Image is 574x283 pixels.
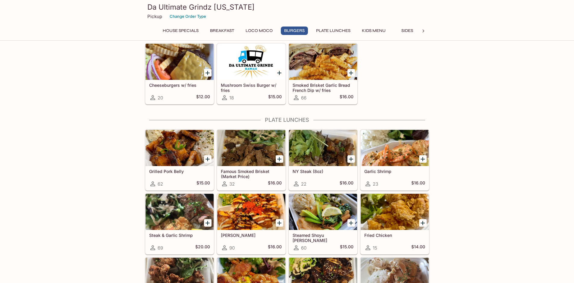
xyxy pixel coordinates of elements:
div: Steamed Shoyu Ginger Fish [289,194,357,230]
div: Ahi Katsu [217,194,285,230]
button: Kids Menu [359,27,389,35]
button: Burgers [281,27,308,35]
h5: $16.00 [268,180,282,187]
h5: $15.00 [196,180,210,187]
a: Smoked Brisket Garlic Bread French Dip w/ fries66$16.00 [289,43,357,104]
div: Fried Chicken [361,194,429,230]
button: Loco Moco [242,27,276,35]
h5: Smoked Brisket Garlic Bread French Dip w/ fries [293,83,353,93]
span: 20 [158,95,163,101]
button: Add NY Steak (8oz) [347,155,355,163]
button: Add Steamed Shoyu Ginger Fish [347,219,355,227]
h5: Garlic Shrimp [364,169,425,174]
button: Add Ahi Katsu [276,219,283,227]
a: Steamed Shoyu [PERSON_NAME]60$15.00 [289,193,357,254]
a: Garlic Shrimp23$16.00 [360,130,429,190]
h4: Plate Lunches [145,117,429,123]
div: NY Steak (8oz) [289,130,357,166]
p: Pickup [147,14,162,19]
button: Breakfast [207,27,237,35]
span: 62 [158,181,163,187]
button: House Specials [159,27,202,35]
a: Famous Smoked Brisket (Market Price)32$16.00 [217,130,286,190]
a: Cheeseburgers w/ fries20$12.00 [145,43,214,104]
h5: $16.00 [411,180,425,187]
a: NY Steak (8oz)22$16.00 [289,130,357,190]
div: Grilled Pork Belly [146,130,214,166]
h5: $12.00 [196,94,210,101]
a: Fried Chicken15$14.00 [360,193,429,254]
span: 69 [158,245,163,251]
div: Cheeseburgers w/ fries [146,44,214,80]
span: 66 [301,95,306,101]
h5: $16.00 [268,244,282,251]
button: Add Garlic Shrimp [419,155,427,163]
button: Add Famous Smoked Brisket (Market Price) [276,155,283,163]
span: 22 [301,181,306,187]
h5: Steamed Shoyu [PERSON_NAME] [293,233,353,243]
span: 23 [373,181,378,187]
h5: $20.00 [195,244,210,251]
h5: Grilled Pork Belly [149,169,210,174]
button: Add Mushroom Swiss Burger w/ fries [276,69,283,77]
h5: $14.00 [411,244,425,251]
h5: $16.00 [340,94,353,101]
a: Grilled Pork Belly62$15.00 [145,130,214,190]
h5: $16.00 [340,180,353,187]
h5: [PERSON_NAME] [221,233,282,238]
div: Smoked Brisket Garlic Bread French Dip w/ fries [289,44,357,80]
button: Add Fried Chicken [419,219,427,227]
button: Change Order Type [167,12,209,21]
div: Steak & Garlic Shrimp [146,194,214,230]
h5: NY Steak (8oz) [293,169,353,174]
span: 32 [229,181,235,187]
h5: Fried Chicken [364,233,425,238]
div: Garlic Shrimp [361,130,429,166]
h5: Steak & Garlic Shrimp [149,233,210,238]
span: 18 [229,95,234,101]
button: Sides [394,27,421,35]
a: Steak & Garlic Shrimp69$20.00 [145,193,214,254]
button: Plate Lunches [313,27,354,35]
a: [PERSON_NAME]90$16.00 [217,193,286,254]
button: Add Smoked Brisket Garlic Bread French Dip w/ fries [347,69,355,77]
span: 15 [373,245,377,251]
h5: Famous Smoked Brisket (Market Price) [221,169,282,179]
h3: Da Ultimate Grindz [US_STATE] [147,2,427,12]
button: Add Steak & Garlic Shrimp [204,219,212,227]
a: Mushroom Swiss Burger w/ fries18$15.00 [217,43,286,104]
div: Mushroom Swiss Burger w/ fries [217,44,285,80]
h5: $15.00 [268,94,282,101]
h5: Cheeseburgers w/ fries [149,83,210,88]
button: Add Grilled Pork Belly [204,155,212,163]
span: 60 [301,245,306,251]
div: Famous Smoked Brisket (Market Price) [217,130,285,166]
button: Add Cheeseburgers w/ fries [204,69,212,77]
span: 90 [229,245,235,251]
h5: Mushroom Swiss Burger w/ fries [221,83,282,93]
h5: $15.00 [340,244,353,251]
